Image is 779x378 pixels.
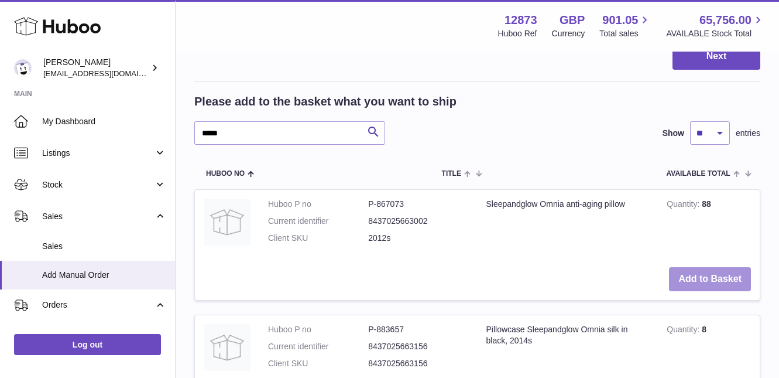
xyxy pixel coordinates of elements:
[14,334,161,355] a: Log out
[42,299,154,311] span: Orders
[42,116,166,127] span: My Dashboard
[43,69,172,78] span: [EMAIL_ADDRESS][DOMAIN_NAME]
[442,170,461,178] span: Title
[667,170,730,178] span: AVAILABLE Total
[667,325,702,337] strong: Quantity
[699,12,751,28] span: 65,756.00
[204,324,250,371] img: Pillowcase Sleepandglow Omnia silk in black, 2014s
[206,170,245,178] span: Huboo no
[368,233,468,244] dd: 2012s
[602,12,638,28] span: 901.05
[268,216,368,227] dt: Current identifier
[194,94,457,110] h2: Please add to the basket what you want to ship
[666,12,765,39] a: 65,756.00 AVAILABLE Stock Total
[268,358,368,369] dt: Client SKU
[552,28,585,39] div: Currency
[658,190,760,258] td: 88
[663,128,684,139] label: Show
[505,12,537,28] strong: 12873
[560,12,585,28] strong: GBP
[268,233,368,244] dt: Client SKU
[599,12,651,39] a: 901.05 Total sales
[42,211,154,222] span: Sales
[368,358,468,369] dd: 8437025663156
[669,267,751,291] button: Add to Basket
[368,216,468,227] dd: 8437025663002
[42,148,154,159] span: Listings
[43,57,149,79] div: [PERSON_NAME]
[498,28,537,39] div: Huboo Ref
[599,28,651,39] span: Total sales
[368,324,468,335] dd: P-883657
[672,43,760,70] button: Next
[268,341,368,352] dt: Current identifier
[268,324,368,335] dt: Huboo P no
[14,59,32,77] img: tikhon.oleinikov@sleepandglow.com
[42,179,154,190] span: Stock
[204,199,250,246] img: Sleepandglow Omnia anti-aging pillow
[368,199,468,210] dd: P-867073
[666,28,765,39] span: AVAILABLE Stock Total
[42,330,166,341] span: Orders
[478,190,658,258] td: Sleepandglow Omnia anti-aging pillow
[42,270,166,281] span: Add Manual Order
[42,241,166,252] span: Sales
[736,128,760,139] span: entries
[667,199,702,212] strong: Quantity
[368,341,468,352] dd: 8437025663156
[268,199,368,210] dt: Huboo P no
